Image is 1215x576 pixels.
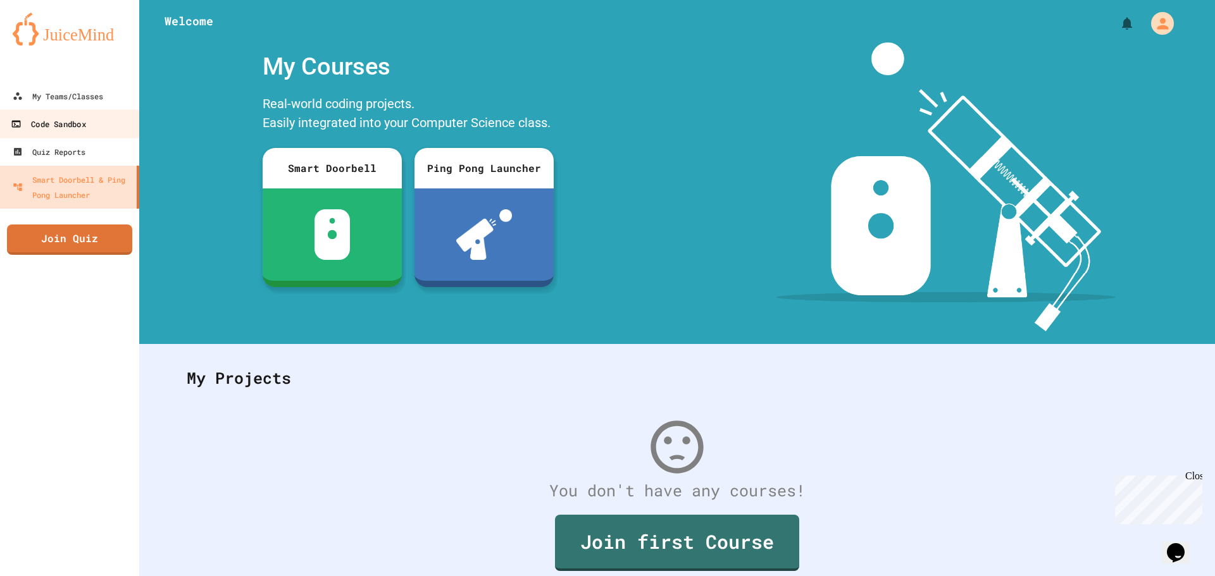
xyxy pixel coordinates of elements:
[1162,525,1202,563] iframe: chat widget
[1096,13,1138,34] div: My Notifications
[456,209,513,260] img: ppl-with-ball.png
[414,148,554,188] div: Ping Pong Launcher
[7,224,132,255] a: Join Quiz
[263,148,402,188] div: Smart Doorbell
[555,515,799,571] a: Join first Course
[13,13,127,46] img: logo-orange.svg
[13,172,132,202] div: Smart Doorbell & Ping Pong Launcher
[13,144,85,159] div: Quiz Reports
[11,116,85,132] div: Code Sandbox
[174,353,1180,403] div: My Projects
[13,89,103,104] div: My Teams/Classes
[1138,9,1177,38] div: My Account
[5,5,87,80] div: Chat with us now!Close
[315,209,351,260] img: sdb-white.svg
[174,479,1180,503] div: You don't have any courses!
[256,91,560,138] div: Real-world coding projects. Easily integrated into your Computer Science class.
[1110,470,1202,524] iframe: chat widget
[256,42,560,91] div: My Courses
[776,42,1116,331] img: banner-image-my-projects.png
